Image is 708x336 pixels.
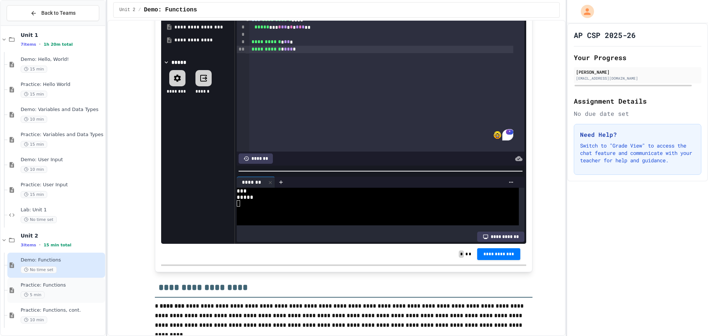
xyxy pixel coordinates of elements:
[21,157,104,163] span: Demo: User Input
[21,166,47,173] span: 10 min
[21,141,47,148] span: 15 min
[39,242,41,248] span: •
[41,9,76,17] span: Back to Teams
[21,207,104,213] span: Lab: Unit 1
[576,69,699,75] div: [PERSON_NAME]
[44,42,73,47] span: 1h 20m total
[21,32,104,38] span: Unit 1
[21,42,36,47] span: 7 items
[580,142,695,164] p: Switch to "Grade View" to access the chat feature and communicate with your teacher for help and ...
[7,5,99,21] button: Back to Teams
[21,257,104,263] span: Demo: Functions
[21,216,57,223] span: No time set
[21,191,47,198] span: 15 min
[39,41,41,47] span: •
[21,56,104,63] span: Demo: Hello, World!
[21,66,47,73] span: 15 min
[21,266,57,273] span: No time set
[574,109,701,118] div: No due date set
[573,3,596,20] div: My Account
[21,91,47,98] span: 15 min
[21,82,104,88] span: Practice: Hello World
[574,96,701,106] h2: Assignment Details
[580,130,695,139] h3: Need Help?
[144,6,197,14] span: Demo: Functions
[21,232,104,239] span: Unit 2
[138,7,141,13] span: /
[21,132,104,138] span: Practice: Variables and Data Types
[21,282,104,288] span: Practice: Functions
[21,291,45,298] span: 5 min
[44,243,71,247] span: 15 min total
[21,116,47,123] span: 10 min
[21,243,36,247] span: 3 items
[574,30,636,40] h1: AP CSP 2025-26
[576,76,699,81] div: [EMAIL_ADDRESS][DOMAIN_NAME]
[119,7,135,13] span: Unit 2
[21,316,47,323] span: 10 min
[574,52,701,63] h2: Your Progress
[21,107,104,113] span: Demo: Variables and Data Types
[21,182,104,188] span: Practice: User Input
[21,307,104,314] span: Practice: Functions, cont.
